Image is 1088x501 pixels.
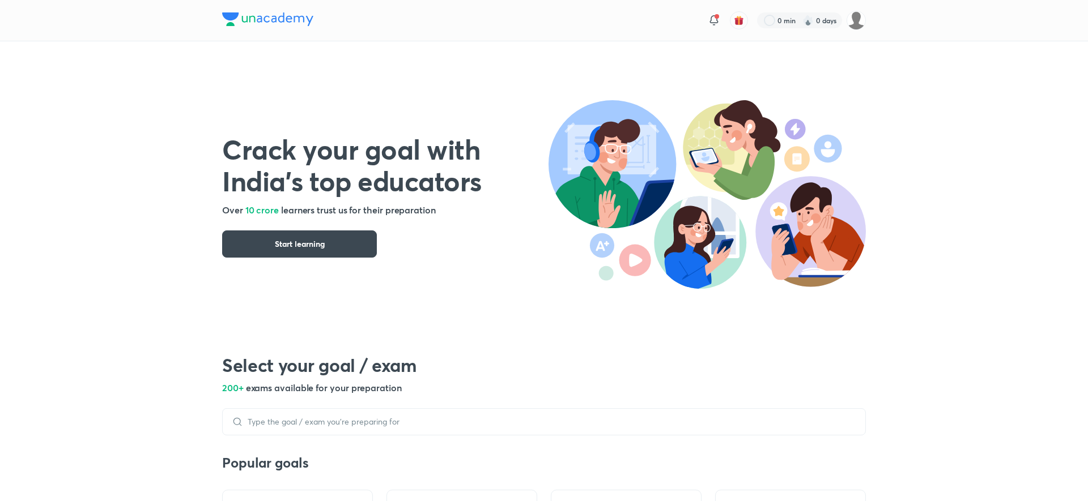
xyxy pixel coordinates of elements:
[734,15,744,25] img: avatar
[222,203,549,217] h5: Over learners trust us for their preparation
[222,381,866,395] h5: 200+
[246,382,402,393] span: exams available for your preparation
[222,133,549,196] h1: Crack your goal with India’s top educators
[222,12,313,26] img: Company Logo
[222,354,866,376] h2: Select your goal / exam
[730,11,748,29] button: avatar
[275,238,325,250] span: Start learning
[222,453,866,472] h3: Popular goals
[802,15,814,26] img: streak
[549,100,866,289] img: header
[245,204,279,216] span: 10 crore
[222,230,377,258] button: Start learning
[222,12,313,29] a: Company Logo
[847,11,866,30] img: Green Vr
[243,417,856,426] input: Type the goal / exam you’re preparing for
